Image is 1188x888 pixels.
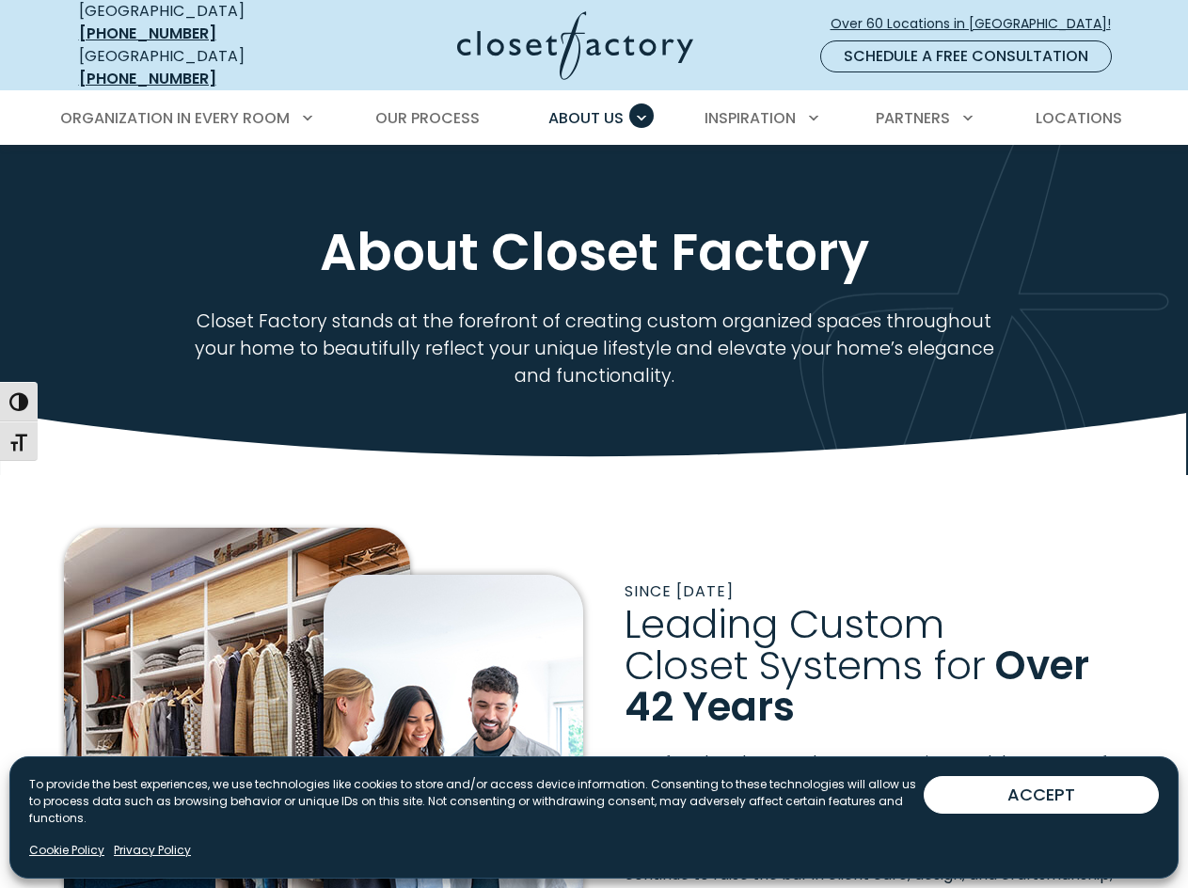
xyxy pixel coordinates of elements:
a: Over 60 Locations in [GEOGRAPHIC_DATA]! [830,8,1127,40]
h1: About Closet Factory [75,221,1114,284]
a: Privacy Policy [114,842,191,859]
span: Closet Systems for [625,638,986,693]
button: ACCEPT [924,776,1159,814]
span: Inspiration [705,107,796,129]
span: Our Process [375,107,480,129]
p: Closet Factory stands at the forefront of creating custom organized spaces throughout your home t... [164,308,1025,389]
span: Locations [1036,107,1122,129]
img: Closet Factory Logo [457,11,693,80]
span: Partners [876,107,950,129]
div: [GEOGRAPHIC_DATA] [79,45,309,90]
span: Over 60 Locations in [GEOGRAPHIC_DATA]! [831,14,1126,34]
span: Organization in Every Room [60,107,290,129]
a: Cookie Policy [29,842,104,859]
p: To provide the best experiences, we use technologies like cookies to store and/or access device i... [29,776,924,827]
a: Schedule a Free Consultation [820,40,1112,72]
nav: Primary Menu [47,92,1142,145]
a: [PHONE_NUMBER] [79,23,216,44]
p: Since [DATE] [625,580,1125,603]
span: Leading Custom [625,596,944,652]
a: [PHONE_NUMBER] [79,68,216,89]
span: Over 42 Years [625,638,1089,735]
span: About Us [548,107,624,129]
